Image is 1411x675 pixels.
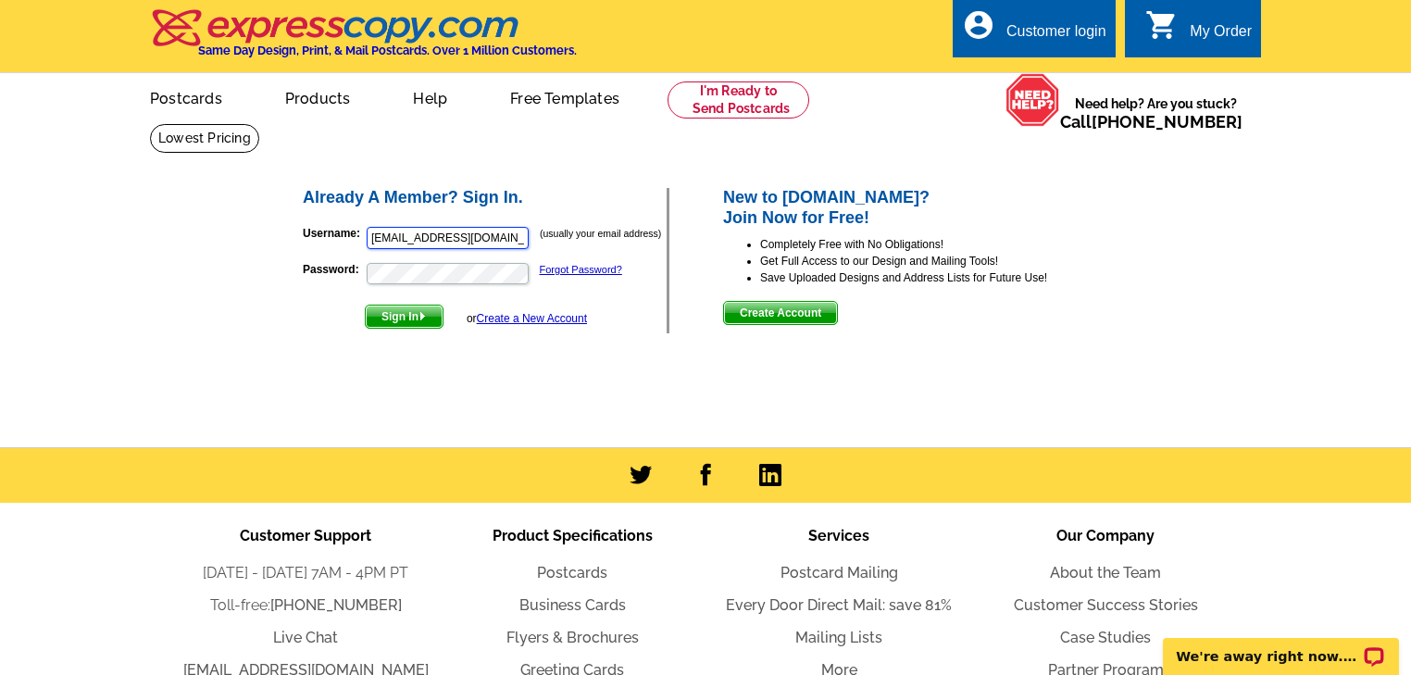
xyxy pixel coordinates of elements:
[383,75,477,119] a: Help
[780,564,898,581] a: Postcard Mailing
[760,269,1111,286] li: Save Uploaded Designs and Address Lists for Future Use!
[519,596,626,614] a: Business Cards
[1060,94,1252,131] span: Need help? Are you stuck?
[150,22,577,57] a: Same Day Design, Print, & Mail Postcards. Over 1 Million Customers.
[760,253,1111,269] li: Get Full Access to our Design and Mailing Tools!
[808,527,869,544] span: Services
[467,310,587,327] div: or
[760,236,1111,253] li: Completely Free with No Obligations!
[172,594,439,617] li: Toll-free:
[270,596,402,614] a: [PHONE_NUMBER]
[303,225,365,242] label: Username:
[303,188,667,208] h2: Already A Member? Sign In.
[493,527,653,544] span: Product Specifications
[477,312,587,325] a: Create a New Account
[172,562,439,584] li: [DATE] - [DATE] 7AM - 4PM PT
[1005,73,1060,127] img: help
[273,629,338,646] a: Live Chat
[726,596,952,614] a: Every Door Direct Mail: save 81%
[1060,112,1242,131] span: Call
[1145,20,1252,44] a: shopping_cart My Order
[240,527,371,544] span: Customer Support
[1050,564,1161,581] a: About the Team
[1151,617,1411,675] iframe: LiveChat chat widget
[120,75,252,119] a: Postcards
[537,564,607,581] a: Postcards
[1190,23,1252,49] div: My Order
[198,44,577,57] h4: Same Day Design, Print, & Mail Postcards. Over 1 Million Customers.
[1014,596,1198,614] a: Customer Success Stories
[723,301,838,325] button: Create Account
[795,629,882,646] a: Mailing Lists
[540,228,661,239] small: (usually your email address)
[1056,527,1155,544] span: Our Company
[1006,23,1106,49] div: Customer login
[481,75,649,119] a: Free Templates
[540,264,622,275] a: Forgot Password?
[256,75,381,119] a: Products
[724,302,837,324] span: Create Account
[962,20,1106,44] a: account_circle Customer login
[1145,8,1179,42] i: shopping_cart
[303,261,365,278] label: Password:
[962,8,995,42] i: account_circle
[723,188,1111,228] h2: New to [DOMAIN_NAME]? Join Now for Free!
[365,305,443,329] button: Sign In
[1060,629,1151,646] a: Case Studies
[366,306,443,328] span: Sign In
[1092,112,1242,131] a: [PHONE_NUMBER]
[506,629,639,646] a: Flyers & Brochures
[418,312,427,320] img: button-next-arrow-white.png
